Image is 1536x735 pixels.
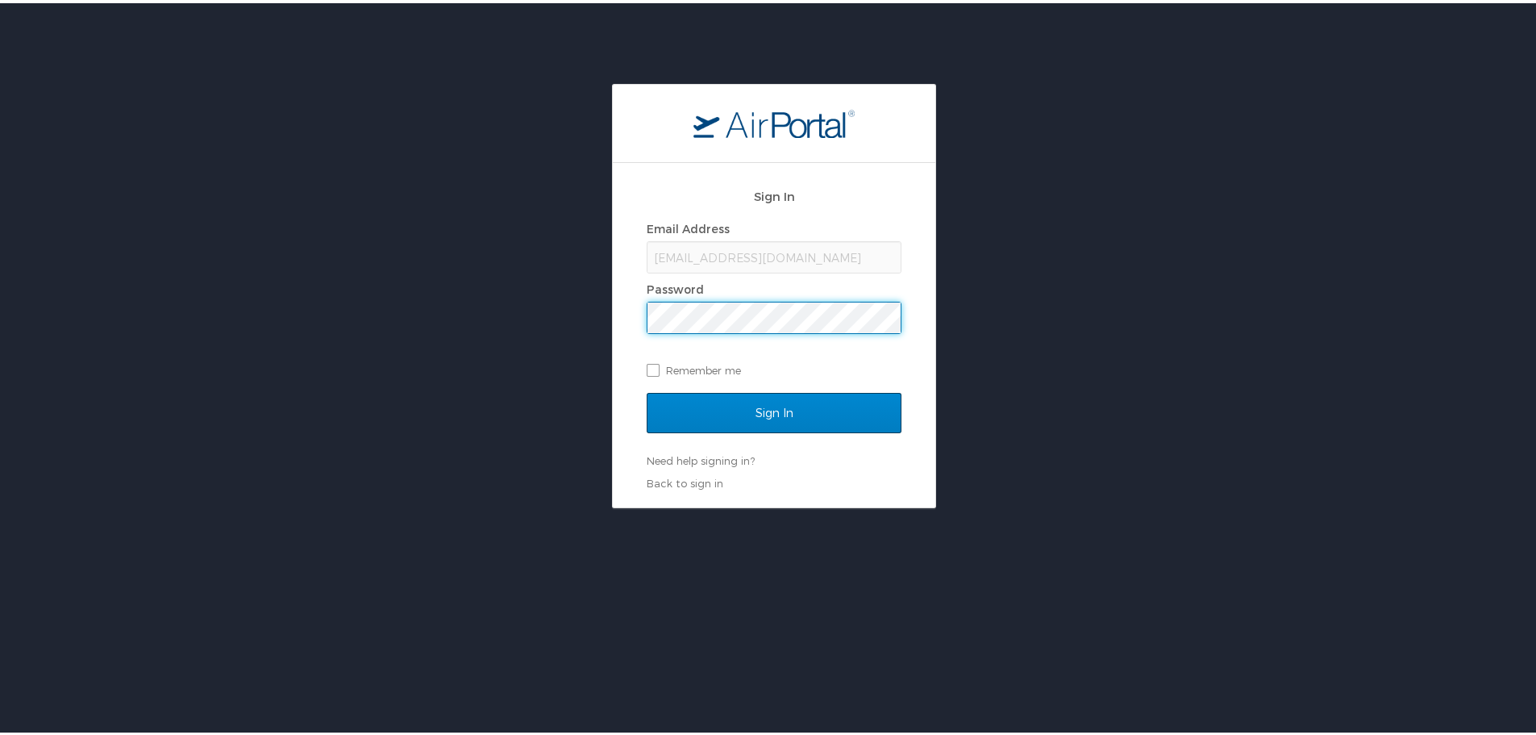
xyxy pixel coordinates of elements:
[647,451,755,464] a: Need help signing in?
[647,355,901,379] label: Remember me
[647,390,901,430] input: Sign In
[647,184,901,203] h2: Sign In
[647,219,730,232] label: Email Address
[647,474,723,487] a: Back to sign in
[647,279,704,293] label: Password
[693,106,855,135] img: logo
